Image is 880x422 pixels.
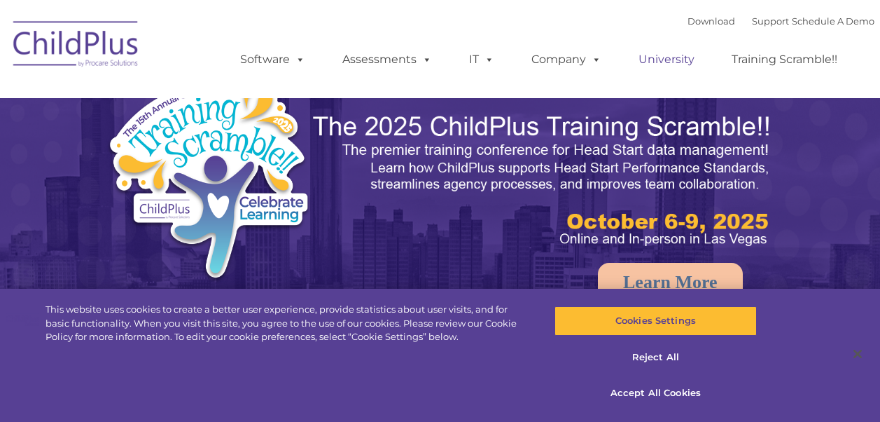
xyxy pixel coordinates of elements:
a: Software [226,46,319,74]
button: Reject All [554,343,757,372]
a: Company [517,46,615,74]
button: Accept All Cookies [554,379,757,408]
button: Close [842,339,873,369]
a: Schedule A Demo [792,15,874,27]
button: Cookies Settings [554,306,757,336]
a: University [624,46,708,74]
div: This website uses cookies to create a better user experience, provide statistics about user visit... [46,303,528,344]
a: Download [687,15,735,27]
a: IT [455,46,508,74]
font: | [687,15,874,27]
span: Last name [195,93,237,103]
a: Support [752,15,789,27]
a: Assessments [328,46,446,74]
img: ChildPlus by Procare Solutions [6,11,146,81]
a: Learn More [598,263,743,302]
a: Training Scramble!! [718,46,851,74]
span: Phone number [195,150,254,161]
